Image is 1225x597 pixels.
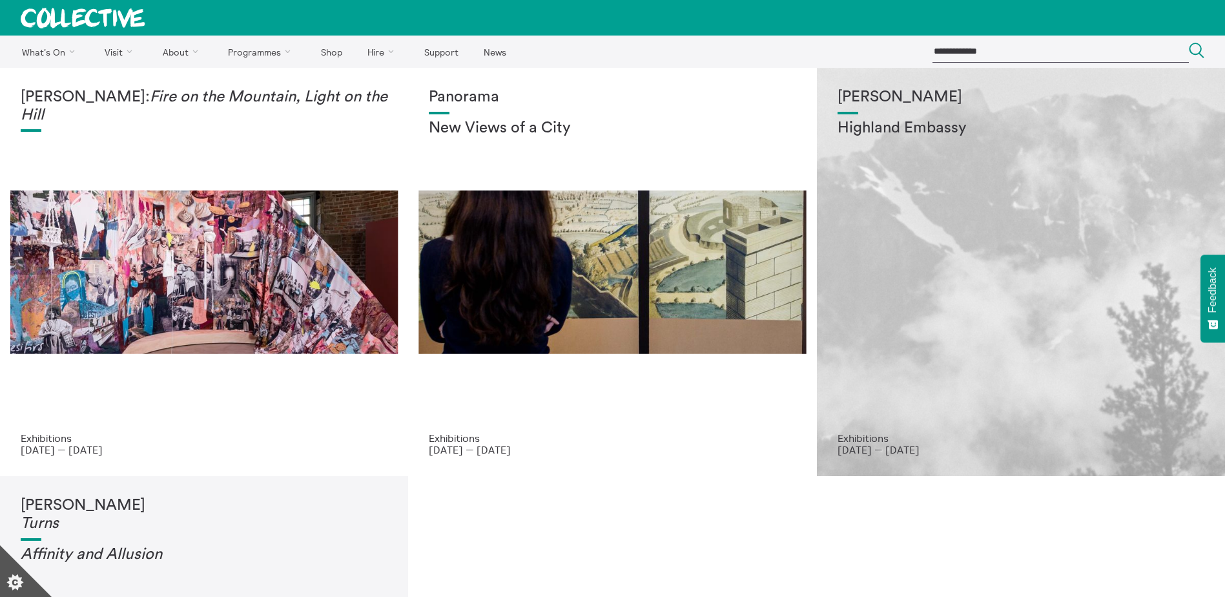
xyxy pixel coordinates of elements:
em: on [145,547,162,562]
h1: [PERSON_NAME] [838,89,1204,107]
a: Support [413,36,469,68]
p: [DATE] — [DATE] [21,444,387,456]
h1: Panorama [429,89,796,107]
a: Hire [356,36,411,68]
a: Collective Panorama June 2025 small file 8 Panorama New Views of a City Exhibitions [DATE] — [DATE] [408,68,816,476]
em: Fire on the Mountain, Light on the Hill [21,89,387,123]
a: News [472,36,517,68]
p: Exhibitions [21,432,387,444]
h1: [PERSON_NAME] [21,497,387,532]
h1: [PERSON_NAME]: [21,89,387,124]
a: Shop [309,36,353,68]
em: Affinity and Allusi [21,547,145,562]
a: Solar wheels 17 [PERSON_NAME] Highland Embassy Exhibitions [DATE] — [DATE] [817,68,1225,476]
a: About [151,36,214,68]
h2: New Views of a City [429,120,796,138]
button: Feedback - Show survey [1200,255,1225,342]
a: Visit [94,36,149,68]
a: Programmes [217,36,307,68]
p: [DATE] — [DATE] [838,444,1204,456]
a: What's On [10,36,91,68]
p: [DATE] — [DATE] [429,444,796,456]
p: Exhibitions [838,432,1204,444]
span: Feedback [1207,267,1219,313]
em: Turns [21,516,59,531]
p: Exhibitions [429,432,796,444]
h2: Highland Embassy [838,120,1204,138]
